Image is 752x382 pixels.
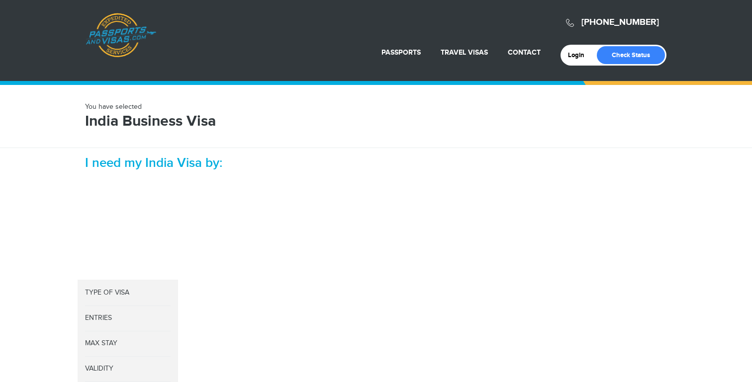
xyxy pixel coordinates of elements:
[85,102,518,112] div: You have selected
[581,17,659,28] a: [PHONE_NUMBER]
[86,13,156,58] a: Passports & [DOMAIN_NAME]
[381,48,421,57] a: Passports
[85,112,518,130] h1: India Business Visa
[568,51,591,59] a: Login
[85,155,222,171] b: I need my India Visa by:
[85,306,171,331] div: ENTRIES
[508,48,541,57] a: Contact
[85,281,171,306] div: TYPE OF VISA
[441,48,488,57] a: Travel Visas
[597,46,665,64] a: Check Status
[85,357,171,382] div: VALIDITY
[85,331,171,356] div: MAX STAY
